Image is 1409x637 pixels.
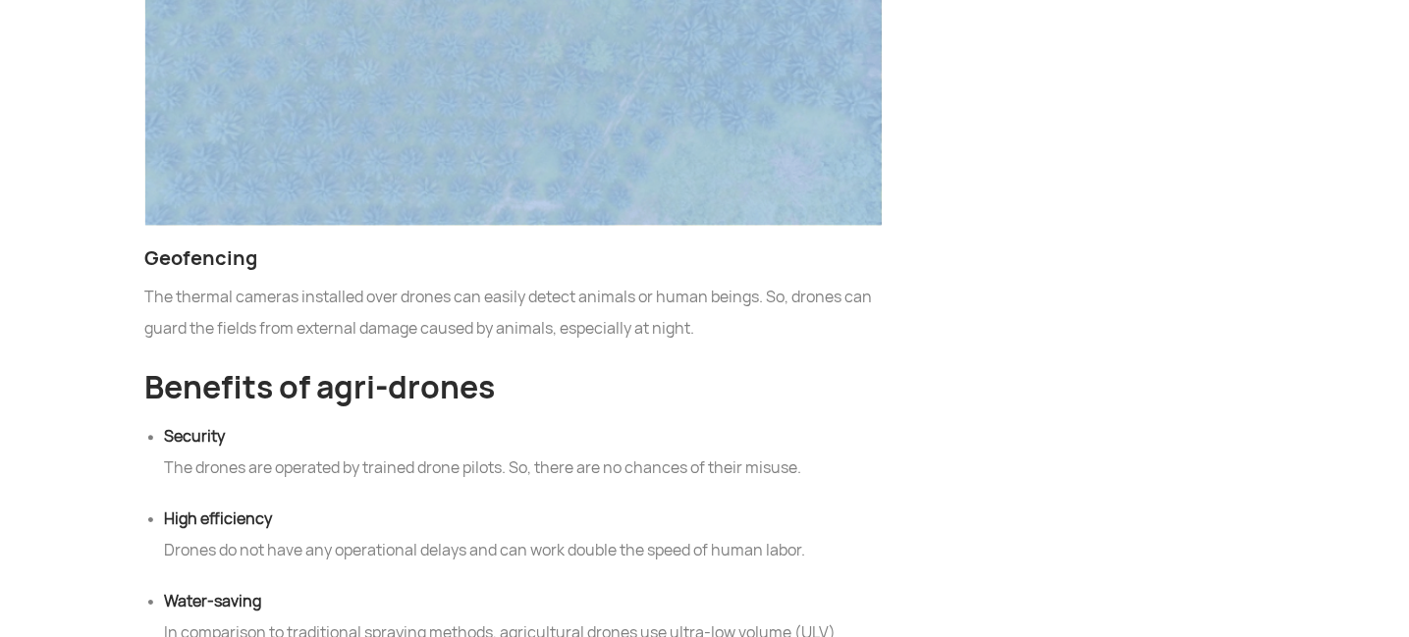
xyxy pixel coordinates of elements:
h3: Geofencing [145,244,882,272]
p: The thermal cameras installed over drones can easily detect animals or human beings. So, drones c... [145,282,882,345]
b: Water-saving [165,591,262,611]
li: Drones do not have any operational delays and can work double the speed of human labor. [165,504,882,566]
b: High efficiency [165,508,273,529]
li: The drones are operated by trained drone pilots. So, there are no chances of their misuse. [165,421,882,484]
h2: Benefits of agri-drones [145,364,882,411]
b: Security [165,426,226,447]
